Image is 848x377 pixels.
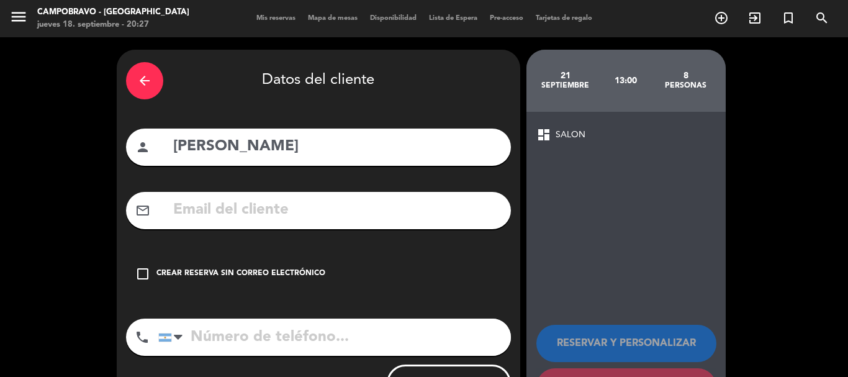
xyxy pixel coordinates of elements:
i: person [135,140,150,155]
div: personas [656,81,716,91]
span: Tarjetas de regalo [530,15,598,22]
div: Argentina: +54 [159,319,187,355]
input: Nombre del cliente [172,134,502,160]
i: menu [9,7,28,26]
i: turned_in_not [781,11,796,25]
div: jueves 18. septiembre - 20:27 [37,19,189,31]
button: menu [9,7,28,30]
div: Crear reserva sin correo electrónico [156,268,325,280]
span: Mis reservas [250,15,302,22]
div: Campobravo - [GEOGRAPHIC_DATA] [37,6,189,19]
input: Email del cliente [172,198,502,223]
i: arrow_back [137,73,152,88]
i: check_box_outline_blank [135,266,150,281]
span: Mapa de mesas [302,15,364,22]
span: dashboard [536,127,551,142]
span: Lista de Espera [423,15,484,22]
button: RESERVAR Y PERSONALIZAR [536,325,716,362]
div: 21 [536,71,596,81]
i: phone [135,330,150,345]
div: 13:00 [595,59,656,102]
div: Datos del cliente [126,59,511,102]
div: septiembre [536,81,596,91]
i: exit_to_app [747,11,762,25]
span: Disponibilidad [364,15,423,22]
div: 8 [656,71,716,81]
span: Pre-acceso [484,15,530,22]
i: mail_outline [135,203,150,218]
i: add_circle_outline [714,11,729,25]
i: search [814,11,829,25]
span: SALON [556,128,585,142]
input: Número de teléfono... [158,319,511,356]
